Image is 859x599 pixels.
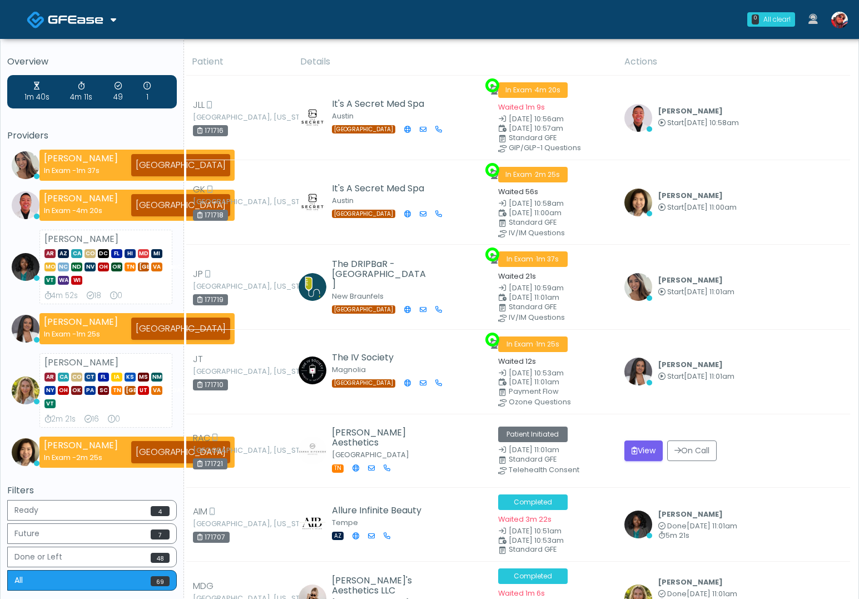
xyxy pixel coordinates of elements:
span: CO [71,373,82,382]
div: 171718 [193,210,228,221]
small: [GEOGRAPHIC_DATA], [US_STATE] [193,114,254,121]
span: AR [44,249,56,258]
span: [DATE] 10:57am [509,123,563,133]
small: Started at [658,289,734,296]
b: [PERSON_NAME] [658,509,723,519]
span: OK [71,386,82,395]
div: Standard GFE [509,456,622,463]
h5: The DRIPBaR - [GEOGRAPHIC_DATA] [332,259,429,289]
span: JP [193,268,203,281]
span: [DATE] 10:51am [509,526,562,536]
span: VA [151,386,162,395]
span: 4m 20s [76,206,102,215]
span: MO [44,263,56,271]
span: [DATE] 11:01am [509,293,559,302]
small: [GEOGRAPHIC_DATA], [US_STATE] [193,447,254,454]
small: Scheduled Time [498,379,611,386]
span: [DATE] 11:00am [509,208,562,217]
span: 1m 37s [76,166,100,175]
span: NC [58,263,69,271]
span: CO [85,249,96,258]
span: VA [151,263,162,271]
img: Amanda Creel [299,187,326,215]
button: Done or Left48 [7,547,177,567]
img: Anjali Nandakumar [12,315,39,343]
span: In Exam · [498,336,568,352]
small: Date Created [498,116,611,123]
div: 171710 [193,379,228,390]
span: [GEOGRAPHIC_DATA] [332,125,395,133]
span: [GEOGRAPHIC_DATA] [332,379,395,388]
span: Start [667,372,684,381]
span: NY [44,386,56,395]
h5: [PERSON_NAME] Aesthetics [332,428,429,448]
span: In Exam · [498,82,568,98]
th: Details [294,48,618,76]
button: Open LiveChat chat widget [9,4,42,38]
div: Exams Completed [85,414,99,425]
span: [DATE] 11:01am [509,445,559,454]
img: Samantha Ly [624,273,652,301]
span: CT [85,373,96,382]
span: FL [98,373,109,382]
span: MI [151,249,162,258]
a: 0 All clear! [741,8,802,31]
small: New Braunfels [332,291,384,301]
small: Waited 21s [498,271,536,281]
small: Waited 12s [498,357,536,366]
div: 171719 [193,294,228,305]
span: TN [125,263,136,271]
small: Austin [332,111,354,121]
span: AR [44,373,56,382]
span: CA [71,249,82,258]
b: [PERSON_NAME] [658,191,723,200]
div: 171707 [193,532,230,543]
span: [GEOGRAPHIC_DATA] [332,305,395,314]
span: FL [111,249,122,258]
small: Scheduled Time [498,125,611,132]
div: 171716 [193,125,228,136]
button: Future7 [7,523,177,544]
h5: Allure Infinite Beauty [332,506,421,516]
span: Done [667,589,687,598]
span: VT [44,276,56,285]
small: Scheduled Time [498,537,611,544]
img: Amanda Creel [299,103,326,131]
span: TN [332,464,344,473]
span: AIM [193,505,207,518]
strong: [PERSON_NAME] [44,192,118,205]
div: In Exam - [44,329,118,339]
th: Actions [618,48,850,76]
span: MDG [193,580,213,593]
div: In Exam - [44,452,118,463]
small: Waited 56s [498,187,538,196]
img: Shu Dong [12,438,39,466]
h5: Overview [7,57,177,67]
span: 2m 25s [76,453,102,462]
img: Rukayat Bojuwon [12,253,39,281]
img: Samantha Ly [12,151,39,179]
span: MD [138,249,149,258]
img: Kacey Cornell [12,377,39,404]
div: Standard GFE [509,135,622,141]
span: 48 [151,553,170,563]
span: NM [151,373,162,382]
span: [DATE] 11:01am [687,521,737,531]
span: TN [111,386,122,395]
strong: [PERSON_NAME] [44,439,118,452]
small: Date Created [498,528,611,535]
span: 1m 25s [536,339,559,349]
span: AZ [58,249,69,258]
div: [GEOGRAPHIC_DATA] [131,318,230,340]
div: Extended Exams [108,414,120,425]
span: IA [111,373,122,382]
span: OH [98,263,109,271]
h5: Providers [7,131,177,141]
span: GK [193,183,205,196]
div: Basic example [7,500,177,593]
span: [DATE] 10:58am [509,199,564,208]
span: Start [667,202,684,212]
div: Standard GFE [509,219,622,226]
span: [DATE] 11:01am [684,372,734,381]
div: GIP/GLP-1 Questions [509,145,622,151]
